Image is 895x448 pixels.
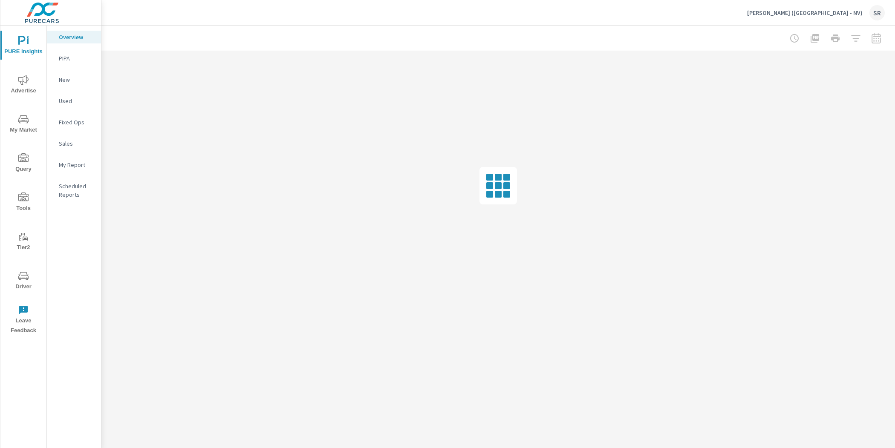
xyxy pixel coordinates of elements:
p: Sales [59,139,94,148]
div: Sales [47,137,101,150]
span: Tier2 [3,232,44,253]
div: Fixed Ops [47,116,101,129]
div: nav menu [0,26,46,339]
span: My Market [3,114,44,135]
span: Query [3,153,44,174]
span: PURE Insights [3,36,44,57]
p: Used [59,97,94,105]
div: PIPA [47,52,101,65]
div: New [47,73,101,86]
p: Overview [59,33,94,41]
div: Overview [47,31,101,43]
p: My Report [59,161,94,169]
span: Advertise [3,75,44,96]
div: Used [47,95,101,107]
p: Fixed Ops [59,118,94,126]
span: Tools [3,192,44,213]
span: Driver [3,271,44,292]
div: My Report [47,158,101,171]
div: SR [869,5,885,20]
p: PIPA [59,54,94,63]
p: New [59,75,94,84]
p: [PERSON_NAME] ([GEOGRAPHIC_DATA] - NV) [747,9,863,17]
div: Scheduled Reports [47,180,101,201]
span: Leave Feedback [3,305,44,336]
p: Scheduled Reports [59,182,94,199]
